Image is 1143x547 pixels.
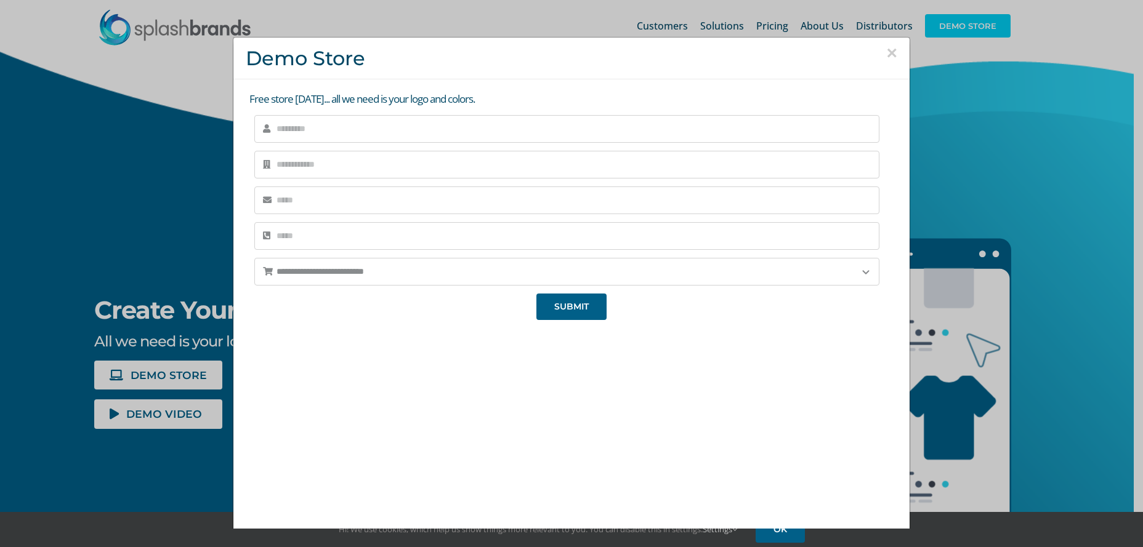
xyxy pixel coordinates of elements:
p: Free store [DATE]... all we need is your logo and colors. [249,92,897,107]
button: SUBMIT [536,293,607,320]
h3: Demo Store [246,47,897,70]
button: Close [886,44,897,62]
span: SUBMIT [554,301,589,312]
